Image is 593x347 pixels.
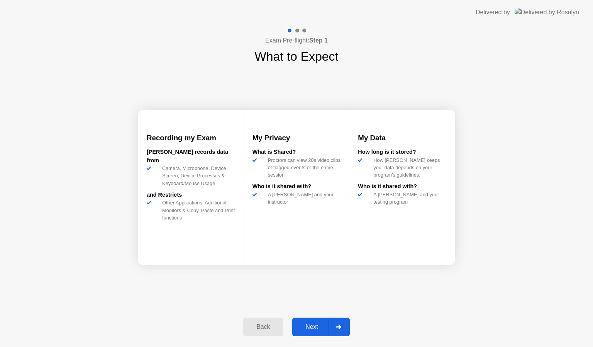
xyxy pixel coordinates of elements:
h3: My Privacy [252,133,341,143]
div: What is Shared? [252,148,341,156]
img: Delivered by Rosalyn [515,8,579,17]
div: Proctors can view 20s video clips of flagged events or the entire session [265,156,341,179]
div: and Restricts [147,191,235,199]
div: A [PERSON_NAME] and your instructor [265,191,341,206]
div: Camera, Microphone, Device Screen, Device Processes & Keyboard/Mouse Usage [159,165,235,187]
div: A [PERSON_NAME] and your testing program [370,191,446,206]
div: Who is it shared with? [252,182,341,191]
div: Back [246,323,281,330]
h3: Recording my Exam [147,133,235,143]
div: Next [295,323,329,330]
div: How long is it stored? [358,148,446,156]
button: Next [292,318,350,336]
button: Back [243,318,283,336]
b: Step 1 [309,37,328,44]
div: Delivered by [476,8,510,17]
div: Other Applications, Additional Monitors & Copy, Paste and Print functions [159,199,235,221]
div: Who is it shared with? [358,182,446,191]
h1: What to Expect [255,47,339,66]
h4: Exam Pre-flight: [265,36,328,45]
h3: My Data [358,133,446,143]
div: How [PERSON_NAME] keeps your data depends on your program’s guidelines. [370,156,446,179]
div: [PERSON_NAME] records data from [147,148,235,165]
